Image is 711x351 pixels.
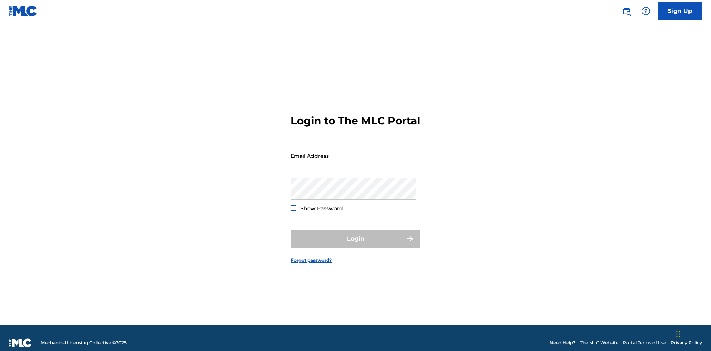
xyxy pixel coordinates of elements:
[9,338,32,347] img: logo
[676,323,681,345] div: Drag
[671,340,702,346] a: Privacy Policy
[300,205,343,212] span: Show Password
[623,340,666,346] a: Portal Terms of Use
[41,340,127,346] span: Mechanical Licensing Collective © 2025
[580,340,618,346] a: The MLC Website
[638,4,653,19] div: Help
[291,257,332,264] a: Forgot password?
[9,6,37,16] img: MLC Logo
[622,7,631,16] img: search
[291,114,420,127] h3: Login to The MLC Portal
[550,340,575,346] a: Need Help?
[619,4,634,19] a: Public Search
[674,315,711,351] iframe: Chat Widget
[658,2,702,20] a: Sign Up
[641,7,650,16] img: help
